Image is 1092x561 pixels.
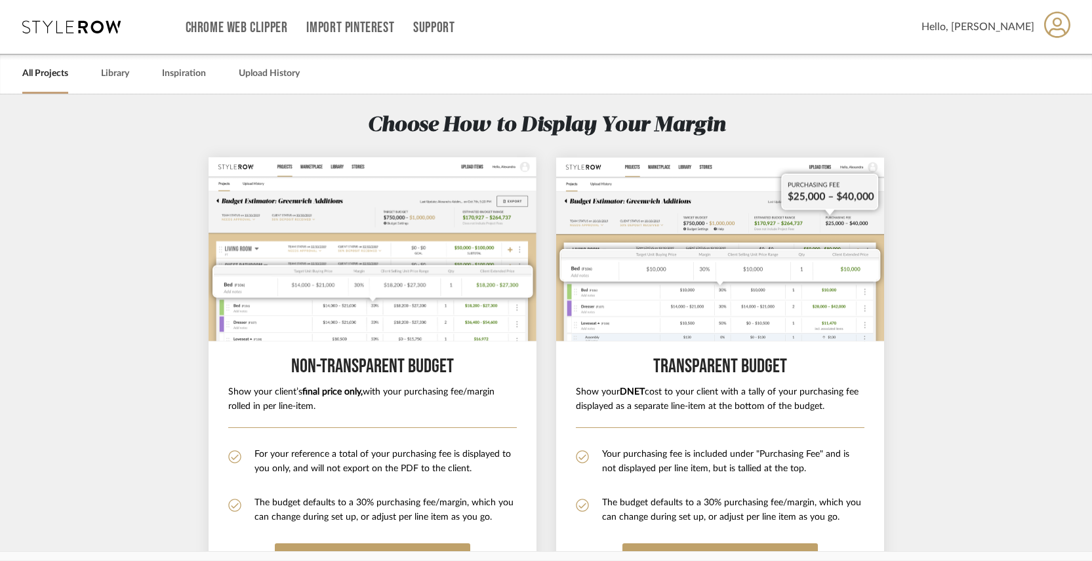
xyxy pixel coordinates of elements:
[302,387,363,397] b: final price only,
[576,448,864,476] li: Your purchasing fee is included under "Purchasing Fee" and is not displayed per line item, but is...
[186,22,288,33] a: Chrome Web Clipper
[22,65,68,83] a: All Projects
[576,496,864,525] li: The budget defaults to a 30% purchasing fee/margin, which you can change during set up, or adjust...
[239,65,300,83] a: Upload History
[306,22,394,33] a: Import Pinterest
[620,387,645,397] b: DNET
[228,496,517,525] li: The budget defaults to a 30% purchasing fee/margin, which you can change during set up, or adjust...
[576,355,864,379] h5: Transparent budget
[209,157,536,341] img: nontransparent.png
[413,22,455,33] a: Support
[556,157,884,341] img: transparent.png
[576,385,864,414] h6: Show your cost to your client with a tally of your purchasing fee displayed as a separate line-it...
[162,65,206,83] a: Inspiration
[921,19,1034,35] span: Hello, [PERSON_NAME]
[228,448,517,476] li: For your reference a total of your purchasing fee is displayed to you only, and will not export o...
[228,385,517,414] h6: Show your client’s with your purchasing fee/margin rolled in per line-item.
[101,65,129,83] a: Library
[228,355,517,379] h5: Non-Transparent BUDGET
